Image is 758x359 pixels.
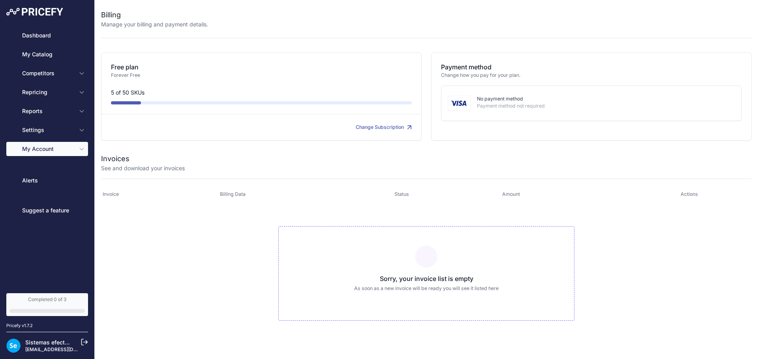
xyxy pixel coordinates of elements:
[6,47,88,61] a: My Catalog
[111,89,412,97] p: 5 of 50 SKUs
[25,346,108,352] a: [EMAIL_ADDRESS][DOMAIN_NAME]
[25,339,78,346] a: Sistemas efectoLED
[502,191,520,197] span: Amount
[6,322,33,329] div: Pricefy v1.7.2
[111,72,412,79] p: Forever Free
[22,126,74,134] span: Settings
[6,123,88,137] button: Settings
[6,85,88,99] button: Repricing
[6,8,63,16] img: Pricefy Logo
[356,124,412,130] a: Change Subscription
[441,62,742,72] p: Payment method
[22,145,74,153] span: My Account
[441,72,742,79] p: Change how you pay for your plan.
[681,191,698,197] span: Actions
[6,293,88,316] a: Completed 0 of 3
[6,203,88,218] a: Suggest a feature
[285,285,568,292] p: As soon as a new invoice will be ready you will see it listed here
[6,28,88,43] a: Dashboard
[101,9,208,20] h2: Billing
[103,191,119,197] span: Invoice
[22,69,74,77] span: Competitors
[111,62,412,72] p: Free plan
[22,107,74,115] span: Reports
[101,153,129,164] h2: Invoices
[6,66,88,80] button: Competitors
[220,191,246,197] span: Billing Data
[22,88,74,96] span: Repricing
[9,296,85,303] div: Completed 0 of 3
[6,28,88,284] nav: Sidebar
[477,95,729,103] p: No payment method
[394,191,409,197] span: Status
[477,102,729,110] p: Payment method not required
[6,173,88,188] a: Alerts
[101,164,185,172] p: See and download your invoices
[101,20,208,28] p: Manage your billing and payment details.
[285,274,568,283] h3: Sorry, your invoice list is empty
[6,142,88,156] button: My Account
[6,104,88,118] button: Reports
